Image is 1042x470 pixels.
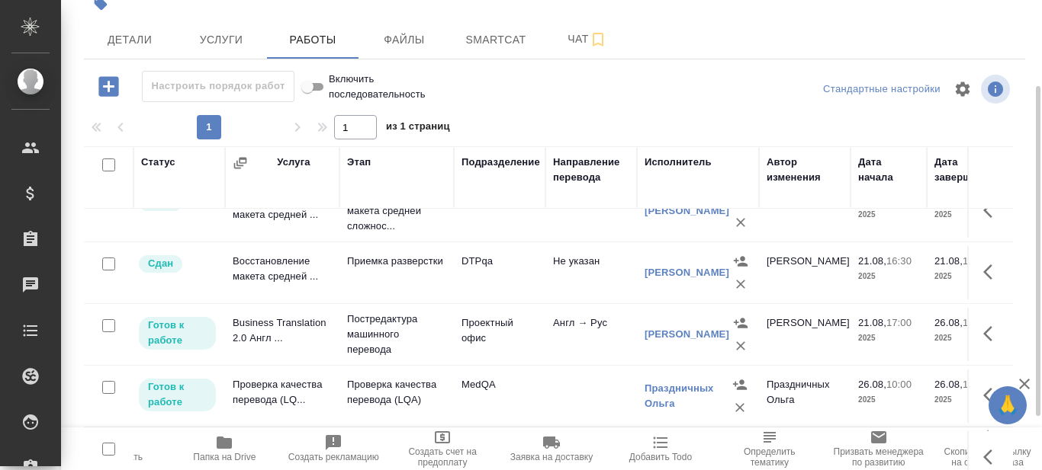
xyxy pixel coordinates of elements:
[759,246,851,299] td: [PERSON_NAME]
[858,269,919,284] p: 2025
[629,452,692,462] span: Добавить Todo
[963,255,988,267] p: 17:30
[148,379,207,410] p: Готов к работе
[833,446,924,468] span: Призвать менеджера по развитию
[944,71,981,107] span: Настроить таблицу
[963,379,988,390] p: 11:40
[934,269,995,284] p: 2025
[225,184,339,238] td: Восстановление макета средней ...
[886,379,912,390] p: 10:00
[728,396,751,419] button: Удалить
[963,317,988,328] p: 10:00
[347,312,446,357] p: Постредактура машинного перевода
[886,317,912,328] p: 17:00
[819,78,944,101] div: split button
[858,392,919,408] p: 2025
[759,308,851,361] td: [PERSON_NAME]
[974,192,1011,229] button: Здесь прячутся важные кнопки
[386,117,450,139] span: из 1 страниц
[974,254,1011,290] button: Здесь прячутся важные кнопки
[545,308,637,361] td: Англ → Рус
[545,246,637,299] td: Не указан
[933,427,1042,470] button: Скопировать ссылку на оценку заказа
[545,184,637,238] td: Англ → Рус
[462,155,540,170] div: Подразделение
[759,184,851,238] td: [PERSON_NAME]
[715,427,824,470] button: Определить тематику
[767,155,843,185] div: Автор изменения
[279,427,388,470] button: Создать рекламацию
[858,331,919,346] p: 2025
[858,255,886,267] p: 21.08,
[858,317,886,328] p: 21.08,
[974,377,1011,414] button: Здесь прячутся важные кнопки
[170,427,279,470] button: Папка на Drive
[934,317,963,328] p: 26.08,
[329,72,426,102] span: Включить последовательность
[934,155,995,185] div: Дата завершения
[277,155,310,170] div: Услуга
[942,446,1033,468] span: Скопировать ссылку на оценку заказа
[729,211,752,234] button: Удалить
[934,392,995,408] p: 2025
[185,30,258,50] span: Услуги
[858,155,919,185] div: Дата начала
[137,254,217,274] div: Менеджер проверил работу исполнителя, передает ее на следующий этап
[551,30,624,49] span: Чат
[347,254,446,269] p: Приемка разверстки
[225,369,339,423] td: Проверка качества перевода (LQ...
[225,246,339,299] td: Восстановление макета средней ...
[553,155,629,185] div: Направление перевода
[606,427,715,470] button: Добавить Todo
[858,379,886,390] p: 26.08,
[459,30,532,50] span: Smartcat
[974,315,1011,352] button: Здесь прячутся важные кнопки
[454,308,545,361] td: Проектный офис
[233,155,248,171] button: Сгруппировать
[934,207,995,222] p: 2025
[61,427,170,470] button: Пересчитать
[497,427,606,470] button: Заявка на доставку
[288,452,379,462] span: Создать рекламацию
[347,188,446,234] p: Восстановление макета средней сложнос...
[137,377,217,413] div: Исполнитель может приступить к работе
[225,308,339,361] td: Business Translation 2.0 Англ ...
[148,318,207,348] p: Готов к работе
[454,369,545,423] td: MedQA
[510,452,593,462] span: Заявка на доставку
[645,155,712,170] div: Исполнитель
[148,256,173,271] p: Сдан
[995,389,1021,421] span: 🙏
[388,427,497,470] button: Создать счет на предоплату
[645,382,714,409] a: Праздничных Ольга
[934,331,995,346] p: 2025
[276,30,349,50] span: Работы
[193,452,256,462] span: Папка на Drive
[729,334,752,357] button: Удалить
[934,379,963,390] p: 26.08,
[824,427,933,470] button: Призвать менеджера по развитию
[728,373,751,396] button: Назначить
[724,446,815,468] span: Определить тематику
[645,205,729,216] a: [PERSON_NAME]
[729,273,752,296] button: Удалить
[886,255,912,267] p: 16:30
[759,369,851,423] td: Праздничных Ольга
[93,30,166,50] span: Детали
[454,246,545,299] td: DTPqa
[397,446,488,468] span: Создать счет на предоплату
[981,75,1013,104] span: Посмотреть информацию
[989,386,1027,424] button: 🙏
[858,207,919,222] p: 2025
[368,30,441,50] span: Файлы
[729,250,752,273] button: Назначить
[645,267,729,278] a: [PERSON_NAME]
[645,328,729,340] a: [PERSON_NAME]
[729,312,752,334] button: Назначить
[454,184,545,238] td: DTPlight
[589,30,607,49] svg: Подписаться
[347,377,446,408] p: Проверка качества перевода (LQA)
[137,315,217,351] div: Исполнитель может приступить к работе
[141,155,175,170] div: Статус
[88,71,130,102] button: Добавить работу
